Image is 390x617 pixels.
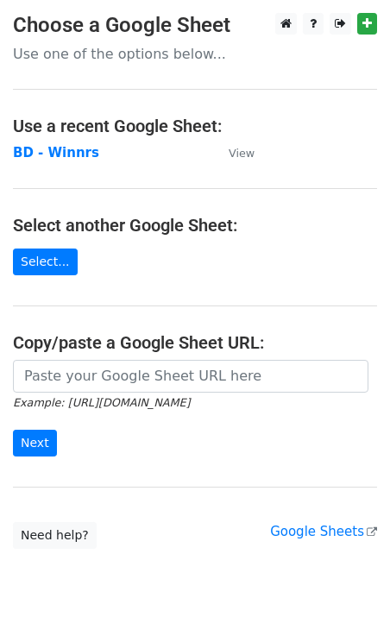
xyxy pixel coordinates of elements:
[13,145,99,161] a: BD - Winnrs
[13,522,97,549] a: Need help?
[270,524,377,539] a: Google Sheets
[13,396,190,409] small: Example: [URL][DOMAIN_NAME]
[13,430,57,456] input: Next
[13,332,377,353] h4: Copy/paste a Google Sheet URL:
[13,249,78,275] a: Select...
[229,147,255,160] small: View
[13,116,377,136] h4: Use a recent Google Sheet:
[13,13,377,38] h3: Choose a Google Sheet
[13,215,377,236] h4: Select another Google Sheet:
[211,145,255,161] a: View
[13,360,368,393] input: Paste your Google Sheet URL here
[13,45,377,63] p: Use one of the options below...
